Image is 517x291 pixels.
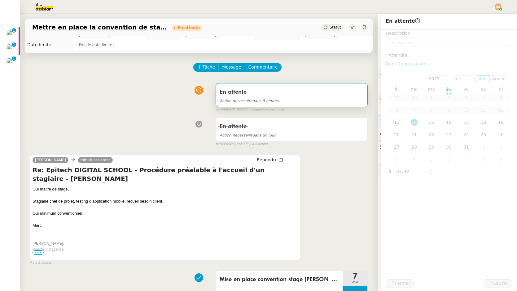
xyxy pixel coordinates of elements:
[178,26,200,30] div: En attente
[247,141,269,147] span: il y a 4 heures
[378,69,517,81] div: ⚙️Procédures
[220,89,247,95] span: En attente
[25,40,74,50] td: Date limite
[33,250,44,255] span: •••
[33,198,297,204] div: Stagiaire chef de projet, testing d’application mobile, recueil besoin client,
[6,58,15,66] img: users%2FFyDJaacbjjQ453P8CnboQfy58ng1%2Favatar%2F303ecbdd-43bb-473f-a9a4-27a42b8f4fe3
[248,64,278,71] span: Commentaire
[33,210,297,217] div: Oui minimum conventionnel,
[255,156,285,163] button: Répondre
[380,168,399,173] span: 🧴
[193,63,219,72] button: Tâche
[33,247,297,252] div: Directeur d’agence
[12,56,16,61] nz-badge-sup: 1
[245,63,282,72] button: Commentaire
[13,43,15,48] p: 1
[13,28,15,34] p: 1
[220,133,252,137] span: Action nécessaire
[33,166,297,183] h4: Re: Epitech DIGITAL SCHOOL - Procédure préalable à l'accueil d'un stagiaire - [PERSON_NAME]
[220,133,276,137] span: dans un jour
[220,99,279,103] span: dans 9 heures
[378,92,517,104] div: 🔐Données client
[32,24,167,30] span: Mettre en place la convention de stage
[343,272,367,280] span: 7
[79,42,112,48] span: Pas de date limite
[380,95,420,102] span: 🔐
[330,25,341,29] span: Statut
[216,107,221,112] span: par
[378,116,517,128] div: ⏲️Tâches 7:21
[343,280,367,285] span: min
[222,64,241,71] span: Message
[81,158,110,162] span: minuit.assistant
[378,128,517,140] div: 💬Commentaires
[220,124,247,129] span: En attente
[495,3,502,10] img: svg
[216,141,221,147] span: par
[380,132,420,137] span: 💬
[484,279,512,288] button: Sauver
[216,107,285,112] small: [PERSON_NAME]
[33,157,68,163] a: [PERSON_NAME]
[247,107,285,112] span: il y a quelques secondes
[13,56,15,62] p: 1
[203,64,215,71] span: Tâche
[218,63,245,72] button: Message
[220,275,339,284] span: Mise en place convention stage [PERSON_NAME]
[33,241,64,246] span: [PERSON_NAME],
[378,164,517,177] div: 🧴Autres
[257,157,278,163] span: Répondre
[380,119,423,124] span: ⏲️
[220,99,252,103] span: Action nécessaire
[33,258,156,276] img: logoMinuitMail.png
[386,18,420,24] span: En attente
[216,141,268,147] small: [PERSON_NAME]
[380,71,412,78] span: ⚙️
[378,141,517,153] div: 🕵️Autres demandes en cours 2
[30,260,52,266] span: il y a 2 heures
[380,144,458,149] span: 🕵️
[386,279,414,288] button: Fermer
[12,28,16,33] nz-badge-sup: 1
[33,222,297,229] div: Merci,
[6,44,15,52] img: users%2FcRgg4TJXLQWrBH1iwK9wYfCha1e2%2Favatar%2Fc9d2fa25-7b78-4dd4-b0f3-ccfa08be62e5
[12,43,16,47] nz-badge-sup: 1
[6,29,15,38] img: users%2FFyDJaacbjjQ453P8CnboQfy58ng1%2Favatar%2F303ecbdd-43bb-473f-a9a4-27a42b8f4fe3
